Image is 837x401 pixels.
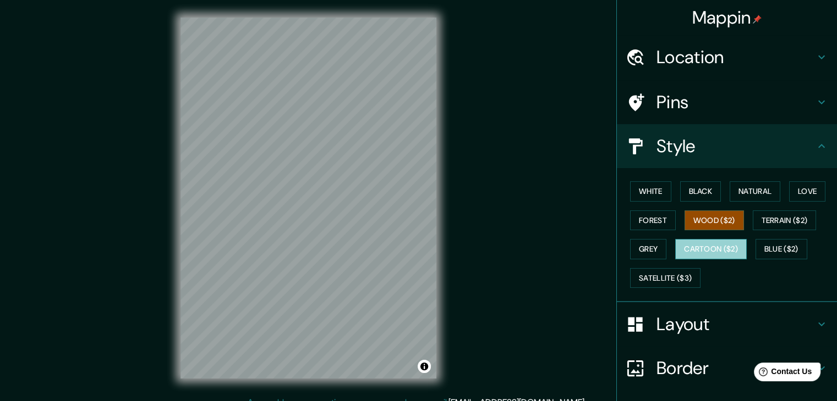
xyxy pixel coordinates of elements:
button: White [630,181,671,202]
div: Layout [617,302,837,346]
img: pin-icon.png [753,15,762,24]
h4: Pins [657,91,815,113]
button: Love [789,181,825,202]
button: Forest [630,210,676,231]
button: Terrain ($2) [753,210,817,231]
iframe: Help widget launcher [739,358,825,389]
button: Wood ($2) [685,210,744,231]
button: Satellite ($3) [630,268,701,288]
button: Blue ($2) [756,239,807,259]
h4: Location [657,46,815,68]
h4: Border [657,357,815,379]
div: Pins [617,80,837,124]
h4: Mappin [692,7,762,29]
button: Black [680,181,721,202]
div: Location [617,35,837,79]
button: Toggle attribution [418,360,431,373]
button: Cartoon ($2) [675,239,747,259]
div: Border [617,346,837,390]
h4: Style [657,135,815,157]
button: Grey [630,239,666,259]
div: Style [617,124,837,168]
button: Natural [730,181,780,202]
h4: Layout [657,313,815,335]
canvas: Map [180,18,436,378]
